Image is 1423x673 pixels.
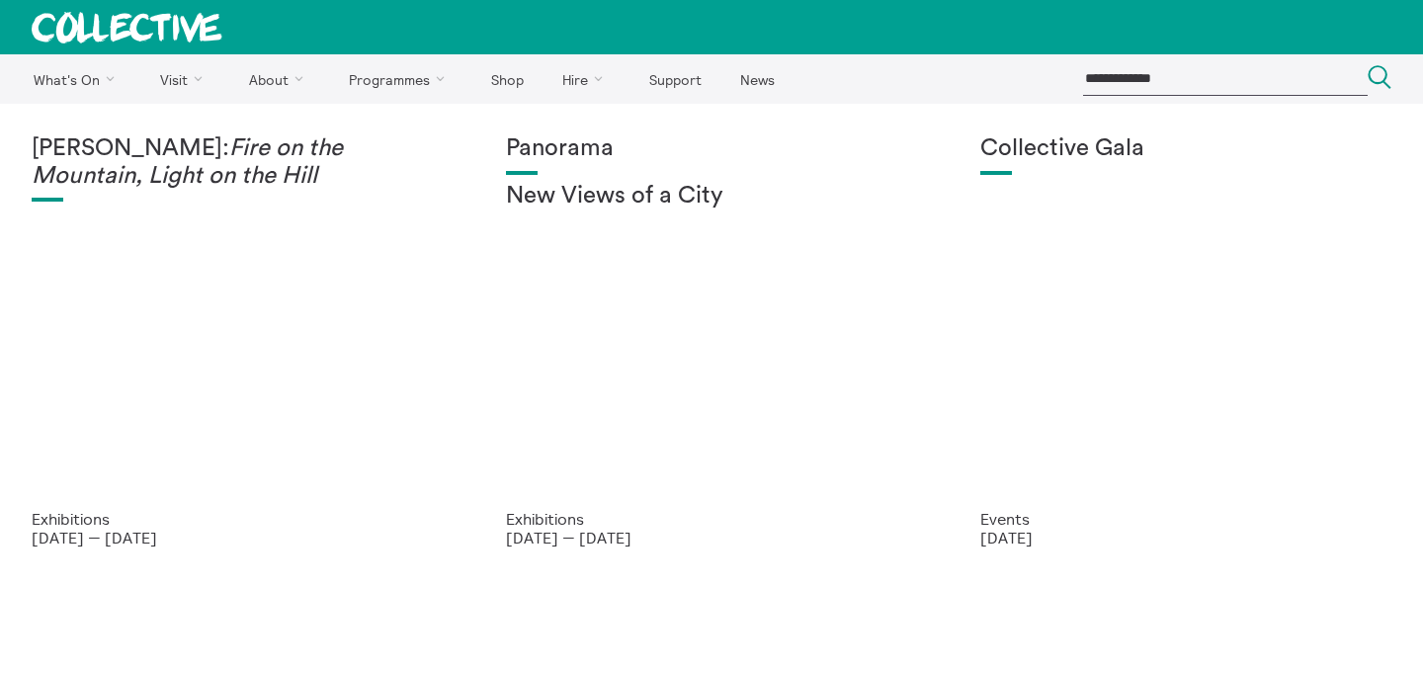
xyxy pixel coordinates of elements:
a: About [231,54,328,104]
h1: Collective Gala [980,135,1391,163]
a: Support [631,54,718,104]
p: Events [980,510,1391,528]
p: [DATE] [980,529,1391,547]
p: [DATE] — [DATE] [506,529,917,547]
a: News [722,54,792,104]
h2: New Views of a City [506,183,917,210]
a: What's On [16,54,139,104]
em: Fire on the Mountain, Light on the Hill [32,136,343,188]
a: Collective Gala 2023. Image credit Sally Jubb. Collective Gala Events [DATE] [949,104,1423,578]
h1: Panorama [506,135,917,163]
a: Programmes [332,54,470,104]
h1: [PERSON_NAME]: [32,135,443,190]
a: Collective Panorama June 2025 small file 8 Panorama New Views of a City Exhibitions [DATE] — [DATE] [474,104,949,578]
a: Visit [143,54,228,104]
a: Shop [473,54,541,104]
a: Hire [545,54,628,104]
p: Exhibitions [32,510,443,528]
p: Exhibitions [506,510,917,528]
p: [DATE] — [DATE] [32,529,443,547]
